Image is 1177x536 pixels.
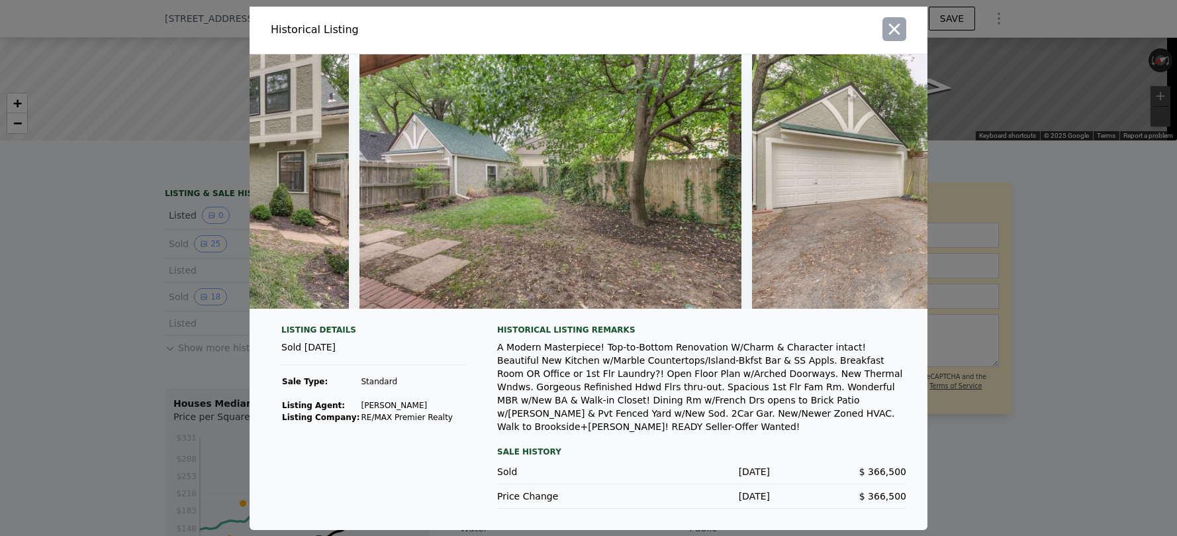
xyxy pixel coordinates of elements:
div: [DATE] [634,465,770,478]
div: Listing Details [281,325,465,341]
img: Property Img [752,54,1134,309]
td: [PERSON_NAME] [360,400,453,411]
div: [DATE] [634,490,770,503]
div: Price Change [497,490,634,503]
strong: Listing Agent: [282,401,345,410]
div: A Modern Masterpiece! Top-to-Bottom Renovation W/Charm & Character intact! Beautiful New Kitchen ... [497,341,906,433]
div: Historical Listing remarks [497,325,906,335]
td: RE/MAX Premier Realty [360,411,453,423]
td: Standard [360,376,453,388]
strong: Sale Type: [282,377,328,386]
span: $ 366,500 [859,466,906,477]
div: Historical Listing [271,22,583,38]
strong: Listing Company: [282,413,359,422]
div: Sold [497,465,634,478]
div: Sold [DATE] [281,341,465,365]
div: Sale History [497,444,906,460]
span: $ 366,500 [859,491,906,502]
img: Property Img [359,54,741,309]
